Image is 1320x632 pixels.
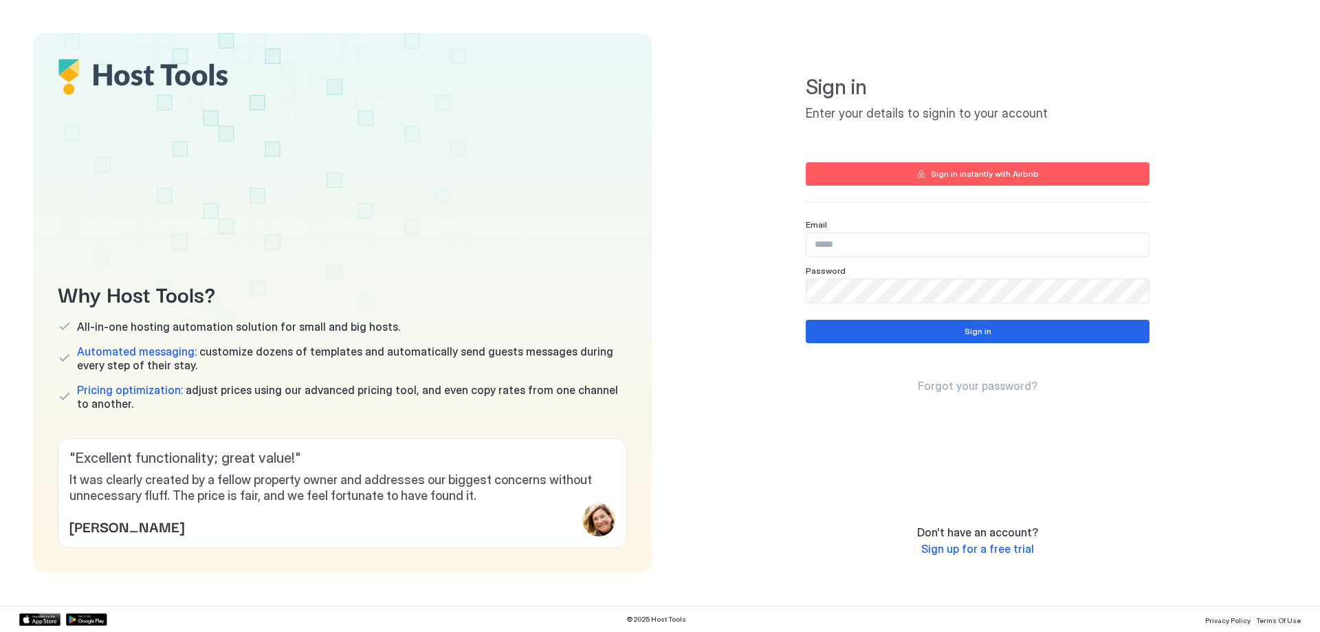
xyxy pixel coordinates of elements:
span: Sign in [806,74,1149,100]
span: " Excellent functionality; great value! " [69,450,615,467]
span: Why Host Tools? [58,278,627,309]
a: Sign up for a free trial [921,542,1034,556]
button: Sign in instantly with Airbnb [806,162,1149,186]
span: Automated messaging: [77,345,197,358]
div: profile [582,503,615,536]
span: customize dozens of templates and automatically send guests messages during every step of their s... [77,345,627,372]
span: adjust prices using our advanced pricing tool, and even copy rates from one channel to another. [77,383,627,411]
input: Input Field [806,279,1149,303]
div: Sign in instantly with Airbnb [931,168,1039,180]
span: Pricing optimization: [77,383,183,397]
span: Password [806,265,846,276]
span: Email [806,219,827,230]
span: All-in-one hosting automation solution for small and big hosts. [77,320,400,334]
button: Sign in [806,320,1149,343]
span: Forgot your password? [918,379,1037,393]
a: Terms Of Use [1256,612,1301,626]
span: Privacy Policy [1205,616,1251,624]
span: © 2025 Host Tools [626,615,686,624]
span: Don't have an account? [917,525,1038,539]
a: App Store [19,613,60,626]
a: Privacy Policy [1205,612,1251,626]
input: Input Field [806,233,1149,257]
a: Google Play Store [66,613,107,626]
a: Forgot your password? [918,379,1037,393]
span: [PERSON_NAME] [69,516,184,536]
span: It was clearly created by a fellow property owner and addresses our biggest concerns without unne... [69,472,615,503]
span: Enter your details to signin to your account [806,106,1149,122]
span: Sign up for a free trial [921,542,1034,556]
div: Sign in [965,325,991,338]
span: Terms Of Use [1256,616,1301,624]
